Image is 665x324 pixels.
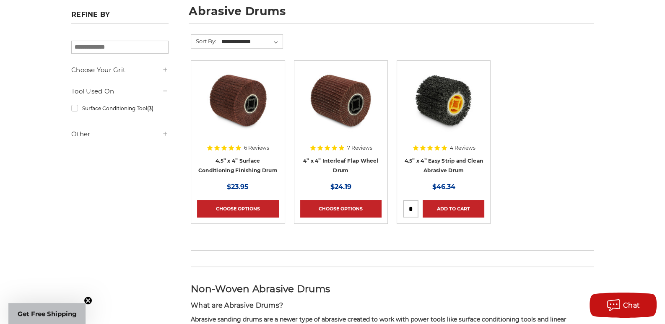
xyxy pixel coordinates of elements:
span: $46.34 [432,183,455,191]
h5: Choose Your Grit [71,65,169,75]
span: What are Abrasive Drums? [191,301,283,309]
span: Chat [623,301,640,309]
a: Choose Options [300,200,382,218]
a: 4” x 4” Interleaf Flap Wheel Drum [303,158,379,174]
h5: Refine by [71,10,169,23]
h1: abrasive drums [189,5,594,23]
span: $23.95 [227,183,249,191]
span: Get Free Shipping [18,310,77,318]
a: 4.5 Inch Surface Conditioning Finishing Drum [197,67,278,148]
img: 4.5 inch x 4 inch paint stripping drum [410,67,477,134]
img: 4.5 Inch Surface Conditioning Finishing Drum [204,67,271,134]
button: Chat [590,293,657,318]
a: 4.5” x 4” Easy Strip and Clean Abrasive Drum [405,158,483,174]
a: 4 inch interleaf flap wheel drum [300,67,382,148]
button: Close teaser [84,296,92,305]
div: Get Free ShippingClose teaser [8,303,86,324]
span: 7 Reviews [347,145,372,150]
a: 4.5 inch x 4 inch paint stripping drum [403,67,484,148]
span: 6 Reviews [244,145,269,150]
img: 4 inch interleaf flap wheel drum [307,67,374,134]
a: Add to Cart [423,200,484,218]
span: Non-Woven Abrasive Drums [191,283,330,295]
a: Surface Conditioning Tool [71,101,169,116]
span: (3) [147,105,153,111]
label: Sort By: [191,35,216,47]
h5: Tool Used On [71,86,169,96]
a: 4.5” x 4” Surface Conditioning Finishing Drum [198,158,278,174]
a: Choose Options [197,200,278,218]
h5: Other [71,129,169,139]
span: 4 Reviews [450,145,475,150]
select: Sort By: [220,36,283,48]
span: $24.19 [330,183,351,191]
